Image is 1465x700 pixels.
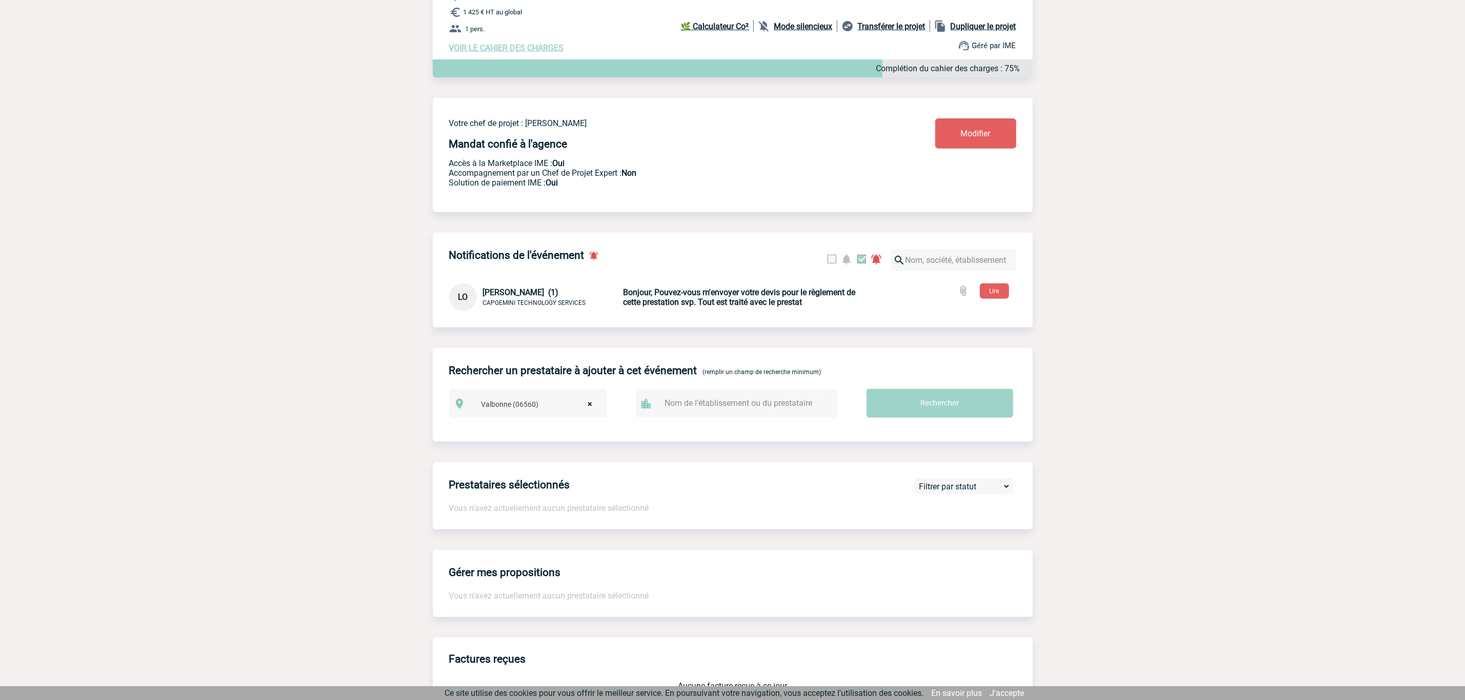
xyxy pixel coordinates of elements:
span: Géré par IME [972,41,1016,50]
span: Valbonne (06560) [477,397,603,411]
p: Vous n'avez actuellement aucun prestataire sélectionné [449,503,1033,513]
a: Lire [972,285,1017,295]
span: [PERSON_NAME] (1) [483,287,559,297]
span: 1 pers. [466,25,485,33]
b: Oui [546,178,558,188]
span: LO [458,292,468,302]
span: Ce site utilise des cookies pour vous offrir le meilleur service. En poursuivant votre navigation... [445,688,924,698]
b: Oui [553,158,565,168]
span: Modifier [961,129,991,138]
p: Accès à la Marketplace IME : [449,158,875,168]
input: Nom de l'établissement ou du prestataire [663,396,821,410]
div: Conversation privée : Client - Agence [449,283,621,311]
input: Rechercher [867,389,1013,418]
b: Dupliquer le projet [951,22,1016,31]
a: J'accepte [990,688,1025,698]
h4: Prestataires sélectionnés [449,479,570,491]
b: Bonjour, Pouvez-vous m'envoyer votre devis pour le règlement de cette prestation svp. Tout est tr... [624,287,856,307]
span: 1 425 € HT au global [464,9,523,16]
p: Aucune facture reçue à ce jour [449,681,1016,691]
a: 🌿 Calculateur Co² [681,20,754,32]
b: Transférer le projet [858,22,926,31]
button: Lire [980,283,1009,299]
b: 🌿 Calculateur Co² [681,22,749,31]
span: (remplir un champ de recherche minimum) [703,368,821,376]
h3: Factures reçues [449,646,1033,673]
img: support.png [958,39,970,52]
p: Prestation payante [449,168,875,178]
p: Conformité aux process achat client, Prise en charge de la facturation, Mutualisation de plusieur... [449,178,875,188]
a: En savoir plus [932,688,982,698]
p: Votre chef de projet : [PERSON_NAME] [449,118,875,128]
a: LO [PERSON_NAME] (1) CAPGEMINI TECHNOLOGY SERVICES Bonjour, Pouvez-vous m'envoyer votre devis pou... [449,292,865,302]
b: Non [622,168,637,178]
b: Mode silencieux [774,22,833,31]
h4: Rechercher un prestataire à ajouter à cet événement [449,364,697,377]
h4: Mandat confié à l'agence [449,138,568,150]
a: VOIR LE CAHIER DES CHARGES [449,43,564,53]
img: file_copy-black-24dp.png [934,20,947,32]
p: Vous n'avez actuellement aucun prestataire sélectionné [449,591,1016,601]
span: × [588,397,592,411]
span: CAPGEMINI TECHNOLOGY SERVICES [483,299,586,306]
h4: Gérer mes propositions [449,566,561,579]
h4: Notifications de l'événement [449,249,585,261]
